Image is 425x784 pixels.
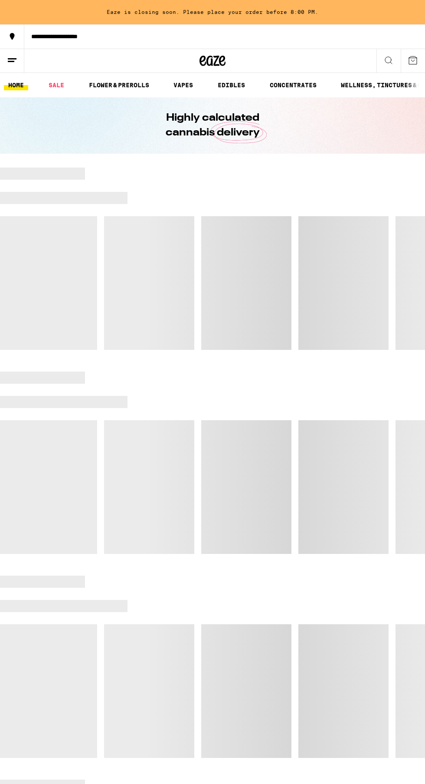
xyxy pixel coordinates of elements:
[141,111,284,140] h1: Highly calculated cannabis delivery
[85,80,154,90] a: FLOWER & PREROLLS
[169,80,197,90] a: VAPES
[265,80,321,90] a: CONCENTRATES
[213,80,249,90] a: EDIBLES
[44,80,69,90] a: SALE
[4,80,28,90] a: HOME
[370,758,416,780] iframe: Opens a widget where you can find more information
